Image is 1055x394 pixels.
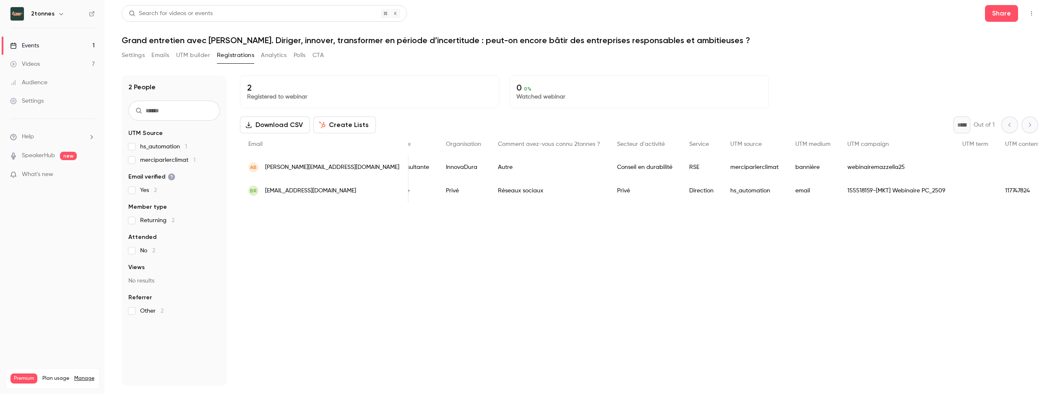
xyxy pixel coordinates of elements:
[22,170,53,179] span: What's new
[10,41,39,50] div: Events
[681,179,722,202] div: Direction
[74,375,94,382] a: Manage
[31,10,55,18] h6: 2tonnes
[161,308,164,314] span: 2
[313,117,376,133] button: Create Lists
[10,7,24,21] img: 2tonnes
[438,156,490,179] div: InnovaDura
[140,143,187,151] span: hs_automation
[185,144,187,150] span: 1
[490,179,609,202] div: Réseaux sociaux
[609,156,681,179] div: Conseil en durabilité
[839,179,954,202] div: 155518159-[MKT] Webinaire PC_2509
[128,129,163,137] span: UTM Source
[609,179,681,202] div: Privé
[1005,141,1039,147] span: UTM content
[250,187,257,194] span: BR
[730,141,762,147] span: UTM source
[22,132,34,141] span: Help
[617,141,665,147] span: Secteur d'activité
[962,141,988,147] span: UTM term
[787,156,839,179] div: bannière
[122,49,145,62] button: Settings
[140,246,155,255] span: No
[60,152,77,160] span: new
[689,141,709,147] span: Service
[490,156,609,179] div: Autre
[681,156,722,179] div: RSE
[294,49,306,62] button: Polls
[446,141,481,147] span: Organisation
[128,203,167,211] span: Member type
[438,179,490,202] div: Privé
[974,121,995,129] p: Out of 1
[516,93,761,101] p: Watched webinar
[524,86,531,92] span: 0 %
[722,156,787,179] div: merciparlerclimat
[193,157,195,163] span: 1
[128,233,156,241] span: Attended
[839,156,954,179] div: webinairemazzella25
[42,375,69,382] span: Plan usage
[10,373,37,384] span: Premium
[997,179,1048,202] div: 117747824
[722,179,787,202] div: hs_automation
[516,83,761,93] p: 0
[22,151,55,160] a: SpeakerHub
[128,82,156,92] h1: 2 People
[140,216,175,225] span: Returning
[388,156,438,179] div: Consultante
[10,132,95,141] li: help-dropdown-opener
[240,117,310,133] button: Download CSV
[140,307,164,315] span: Other
[152,248,155,254] span: 2
[250,163,257,171] span: AB
[172,218,175,223] span: 2
[498,141,600,147] span: Comment avez-vous connu 2tonnes ?
[10,97,44,105] div: Settings
[388,179,438,202] div: Privé
[10,78,47,87] div: Audience
[122,35,1038,45] h1: Grand entretien avec [PERSON_NAME]. Diriger, innover, transformer en période d’incertitude : peut...
[248,141,263,147] span: Email
[128,263,145,272] span: Views
[847,141,889,147] span: UTM campaign
[128,173,175,181] span: Email verified
[247,93,492,101] p: Registered to webinar
[787,179,839,202] div: email
[261,49,287,62] button: Analytics
[265,163,399,172] span: [PERSON_NAME][EMAIL_ADDRESS][DOMAIN_NAME]
[128,277,220,285] p: No results
[151,49,169,62] button: Emails
[85,171,95,179] iframe: Noticeable Trigger
[128,129,220,315] section: facet-groups
[10,60,40,68] div: Videos
[795,141,831,147] span: UTM medium
[985,5,1018,22] button: Share
[176,49,210,62] button: UTM builder
[217,49,254,62] button: Registrations
[129,9,213,18] div: Search for videos or events
[128,293,152,302] span: Referrer
[247,83,492,93] p: 2
[313,49,324,62] button: CTA
[154,187,157,193] span: 2
[265,187,356,195] span: [EMAIL_ADDRESS][DOMAIN_NAME]
[140,156,195,164] span: merciparlerclimat
[140,186,157,194] span: Yes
